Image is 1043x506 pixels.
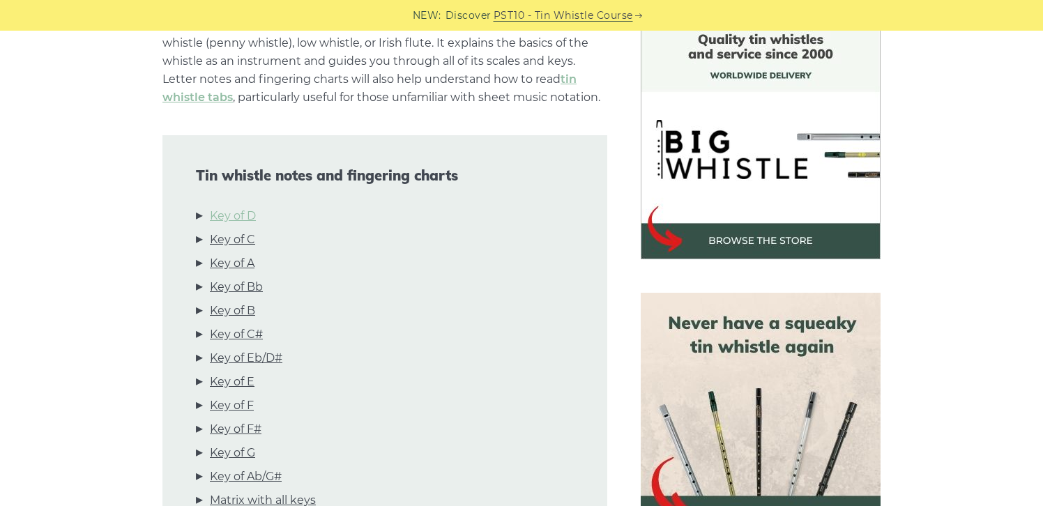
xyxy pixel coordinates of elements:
[210,231,255,249] a: Key of C
[494,8,633,24] a: PST10 - Tin Whistle Course
[210,278,263,296] a: Key of Bb
[413,8,441,24] span: NEW:
[210,397,254,415] a: Key of F
[210,468,282,486] a: Key of Ab/G#
[446,8,492,24] span: Discover
[210,207,256,225] a: Key of D
[210,420,261,438] a: Key of F#
[641,20,881,259] img: BigWhistle Tin Whistle Store
[210,254,254,273] a: Key of A
[162,16,607,107] p: This guide applies to six-hole such as the Irish tin whistle (penny whistle), low whistle, or Iri...
[210,302,255,320] a: Key of B
[196,167,574,184] span: Tin whistle notes and fingering charts
[210,373,254,391] a: Key of E
[210,444,255,462] a: Key of G
[210,325,263,344] a: Key of C#
[210,349,282,367] a: Key of Eb/D#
